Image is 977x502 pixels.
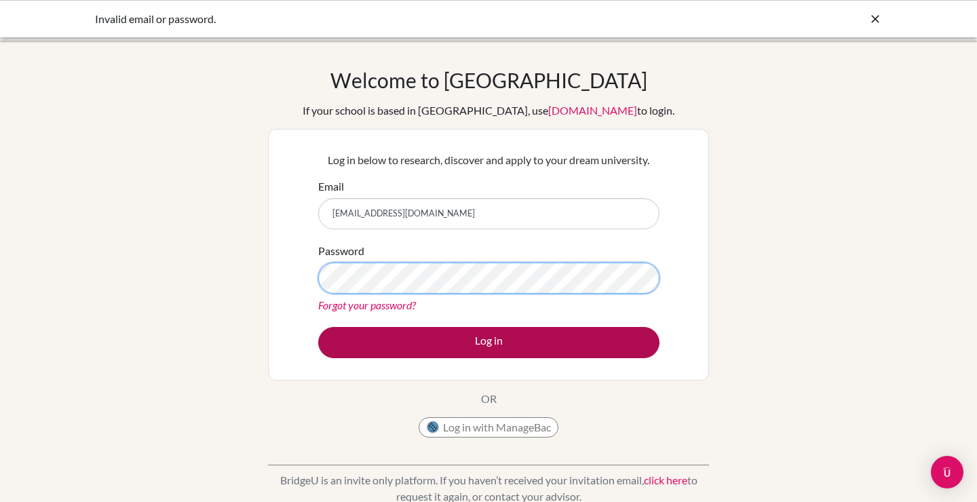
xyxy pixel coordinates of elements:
p: Log in below to research, discover and apply to your dream university. [318,152,659,168]
div: If your school is based in [GEOGRAPHIC_DATA], use to login. [303,102,674,119]
div: Invalid email or password. [95,11,678,27]
label: Password [318,243,364,259]
label: Email [318,178,344,195]
button: Log in [318,327,659,358]
p: OR [481,391,497,407]
div: Open Intercom Messenger [931,456,963,488]
h1: Welcome to [GEOGRAPHIC_DATA] [330,68,647,92]
a: click here [644,474,687,486]
a: Forgot your password? [318,298,416,311]
a: [DOMAIN_NAME] [548,104,637,117]
button: Log in with ManageBac [419,417,558,438]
